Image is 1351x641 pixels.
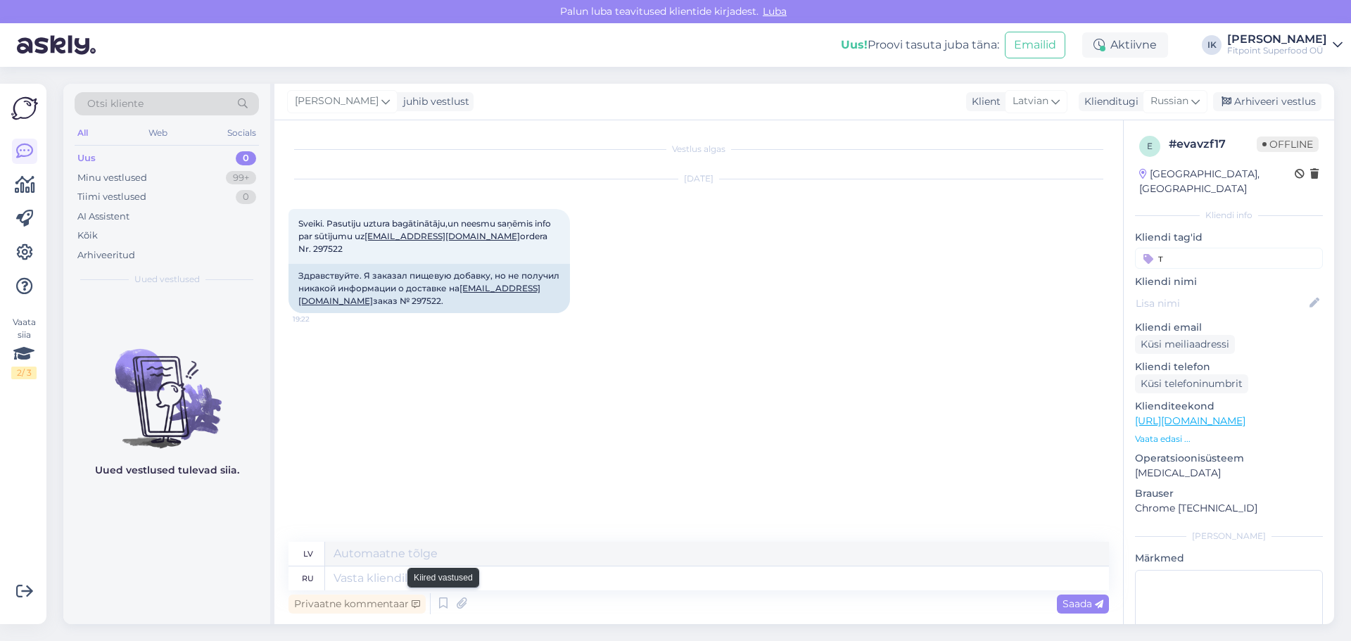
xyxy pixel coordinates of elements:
span: [PERSON_NAME] [295,94,379,109]
span: Offline [1257,137,1319,152]
span: Saada [1063,597,1103,610]
img: No chats [63,324,270,450]
p: Brauser [1135,486,1323,501]
div: Küsi telefoninumbrit [1135,374,1248,393]
div: 2 / 3 [11,367,37,379]
div: Web [146,124,170,142]
div: [PERSON_NAME] [1135,530,1323,542]
p: [MEDICAL_DATA] [1135,466,1323,481]
div: Tiimi vestlused [77,190,146,204]
div: Vestlus algas [288,143,1109,156]
div: Proovi tasuta juba täna: [841,37,999,53]
div: IK [1202,35,1222,55]
span: Sveiki. Pasutiju uztura bagātinātāju,un neesmu saņēmis info par sūtījumu uz ordera Nr. 297522 [298,218,553,254]
p: Vaata edasi ... [1135,433,1323,445]
div: Klienditugi [1079,94,1138,109]
p: Chrome [TECHNICAL_ID] [1135,501,1323,516]
div: lv [303,542,313,566]
span: Uued vestlused [134,273,200,286]
p: Kliendi tag'id [1135,230,1323,245]
p: Operatsioonisüsteem [1135,451,1323,466]
span: e [1147,141,1153,151]
span: 19:22 [293,314,345,324]
div: Fitpoint Superfood OÜ [1227,45,1327,56]
div: AI Assistent [77,210,129,224]
div: Vaata siia [11,316,37,379]
a: [URL][DOMAIN_NAME] [1135,414,1245,427]
div: Privaatne kommentaar [288,595,426,614]
span: Luba [759,5,791,18]
div: ru [302,566,314,590]
span: Otsi kliente [87,96,144,111]
div: 99+ [226,171,256,185]
div: All [75,124,91,142]
p: Kliendi nimi [1135,274,1323,289]
div: 0 [236,190,256,204]
div: Uus [77,151,96,165]
div: juhib vestlust [398,94,469,109]
small: Kiired vastused [414,571,473,584]
a: [PERSON_NAME]Fitpoint Superfood OÜ [1227,34,1343,56]
p: Klienditeekond [1135,399,1323,414]
div: Küsi meiliaadressi [1135,335,1235,354]
div: Kõik [77,229,98,243]
div: Arhiveeritud [77,248,135,262]
div: [PERSON_NAME] [1227,34,1327,45]
b: Uus! [841,38,868,51]
div: Kliendi info [1135,209,1323,222]
span: Latvian [1013,94,1048,109]
div: Socials [224,124,259,142]
div: 0 [236,151,256,165]
a: [EMAIL_ADDRESS][DOMAIN_NAME] [364,231,520,241]
p: Kliendi telefon [1135,360,1323,374]
button: Emailid [1005,32,1065,58]
input: Lisa tag [1135,248,1323,269]
div: # evavzf17 [1169,136,1257,153]
div: Здравствуйте. Я заказал пищевую добавку, но не получил никакой информации о доставке на заказ № 2... [288,264,570,313]
p: Uued vestlused tulevad siia. [95,463,239,478]
div: [GEOGRAPHIC_DATA], [GEOGRAPHIC_DATA] [1139,167,1295,196]
div: Klient [966,94,1001,109]
p: Kliendi email [1135,320,1323,335]
div: Aktiivne [1082,32,1168,58]
img: Askly Logo [11,95,38,122]
div: Minu vestlused [77,171,147,185]
div: [DATE] [288,172,1109,185]
div: Arhiveeri vestlus [1213,92,1321,111]
input: Lisa nimi [1136,296,1307,311]
span: Russian [1150,94,1188,109]
p: Märkmed [1135,551,1323,566]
